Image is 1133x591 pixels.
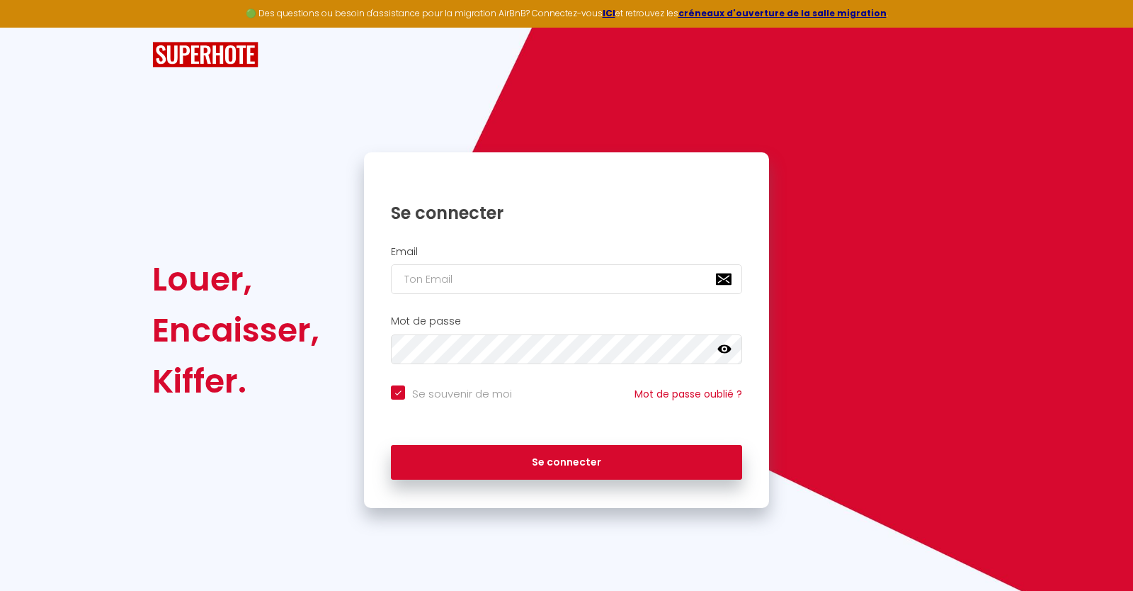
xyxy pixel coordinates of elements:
div: Kiffer. [152,356,319,407]
img: SuperHote logo [152,42,258,68]
button: Se connecter [391,445,742,480]
a: Mot de passe oublié ? [634,387,742,401]
a: ICI [603,7,615,19]
input: Ton Email [391,264,742,294]
div: Encaisser, [152,305,319,356]
a: créneaux d'ouverture de la salle migration [678,7,887,19]
h2: Mot de passe [391,315,742,327]
h2: Email [391,246,742,258]
div: Louer, [152,254,319,305]
h1: Se connecter [391,202,742,224]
